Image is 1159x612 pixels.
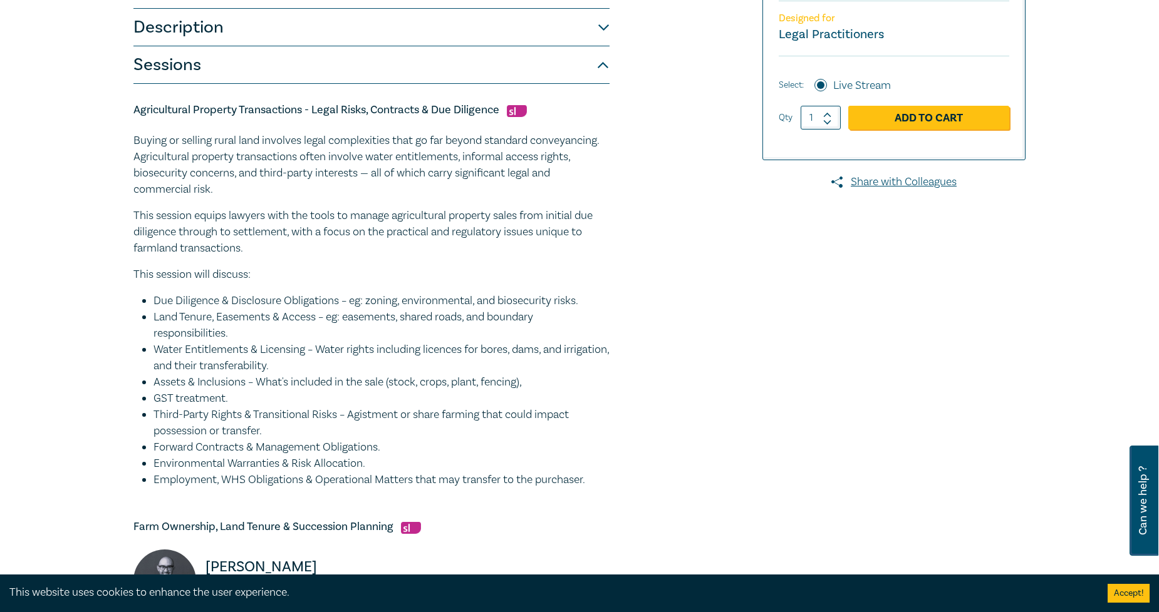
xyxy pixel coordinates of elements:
[153,407,610,439] li: Third-Party Rights & Transitional Risks – Agistment or share farming that could impact possession...
[153,472,610,488] li: Employment, WHS Obligations & Operational Matters that may transfer to the purchaser.
[205,557,364,577] p: [PERSON_NAME]
[507,105,527,117] img: Substantive Law
[779,78,804,92] span: Select:
[133,9,610,46] button: Description
[153,342,610,374] li: Water Entitlements & Licensing – Water rights including licences for bores, dams, and irrigation,...
[153,309,610,342] li: Land Tenure, Easements & Access – eg: easements, shared roads, and boundary responsibilities.
[779,111,793,125] label: Qty
[153,439,610,456] li: Forward Contracts & Management Obligations.
[779,13,1009,24] p: Designed for
[153,374,610,390] li: Assets & Inclusions – What's included in the sale (stock, crops, plant, fencing),
[1108,584,1150,603] button: Accept cookies
[762,174,1026,190] a: Share with Colleagues
[779,26,884,43] small: Legal Practitioners
[153,293,610,309] li: Due Diligence & Disclosure Obligations – eg: zoning, environmental, and biosecurity risks.
[848,106,1009,130] a: Add to Cart
[133,549,196,612] img: Stefan Manche
[1137,453,1149,548] span: Can we help ?
[133,133,610,198] p: Buying or selling rural land involves legal complexities that go far beyond standard conveyancing...
[133,208,610,257] p: This session equips lawyers with the tools to manage agricultural property sales from initial due...
[153,456,610,472] li: Environmental Warranties & Risk Allocation.
[133,519,610,534] h5: Farm Ownership, Land Tenure & Succession Planning
[153,390,610,407] li: GST treatment.
[401,522,421,534] img: Substantive Law
[9,584,1089,601] div: This website uses cookies to enhance the user experience.
[801,106,841,130] input: 1
[133,267,610,283] p: This session will discuss:
[133,103,610,118] h5: Agricultural Property Transactions - Legal Risks, Contracts & Due Diligence
[133,46,610,84] button: Sessions
[833,78,891,94] label: Live Stream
